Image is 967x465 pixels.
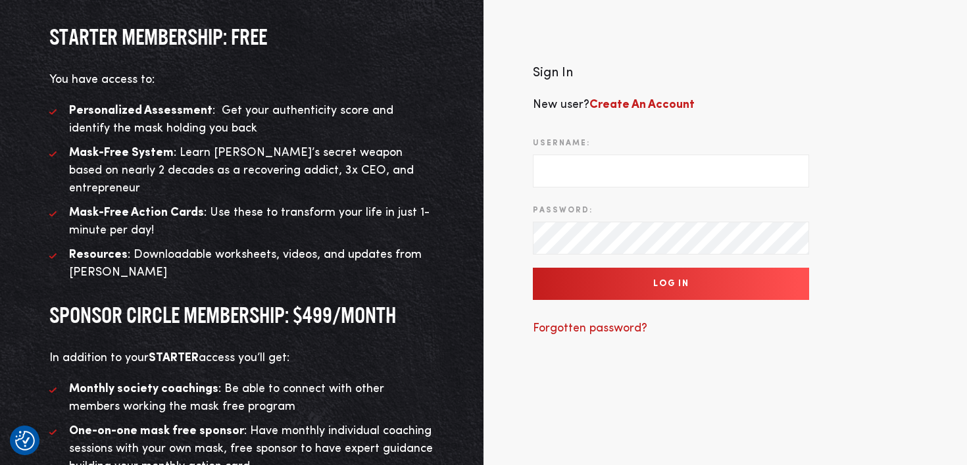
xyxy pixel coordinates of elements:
strong: Personalized Assessment [69,105,212,116]
span: : Use these to transform your life in just 1-minute per day! [69,207,430,236]
li: : Be able to connect with other members working the mask free program [49,380,434,416]
span: : Get your authenticity score and identify the mask holding you back [69,105,393,134]
span: New user? [533,99,695,110]
button: Consent Preferences [15,431,35,451]
strong: Monthly society coachings [69,383,218,395]
span: Sign In [533,66,573,80]
a: Create An Account [589,99,695,110]
p: You have access to: [49,71,434,89]
span: : Learn [PERSON_NAME]’s secret weapon based on nearly 2 decades as a recovering addict, 3x CEO, a... [69,147,414,194]
h3: SPONSOR CIRCLE MEMBERSHIP: $499/MONTH [49,301,434,330]
span: : Downloadable worksheets, videos, and updates from [PERSON_NAME] [69,249,422,278]
p: In addition to your access you’ll get: [49,349,434,367]
strong: STARTER [149,352,199,364]
label: Username: [533,137,590,149]
a: Forgotten password? [533,322,647,334]
input: Log In [533,268,809,300]
img: Revisit consent button [15,431,35,451]
strong: One-on-one mask free sponsor [69,425,244,437]
strong: Mask-Free System [69,147,174,159]
h3: STARTER MEMBERSHIP: FREE [49,23,434,51]
strong: Resources [69,249,128,260]
label: Password: [533,205,593,216]
strong: Mask-Free Action Cards [69,207,204,218]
